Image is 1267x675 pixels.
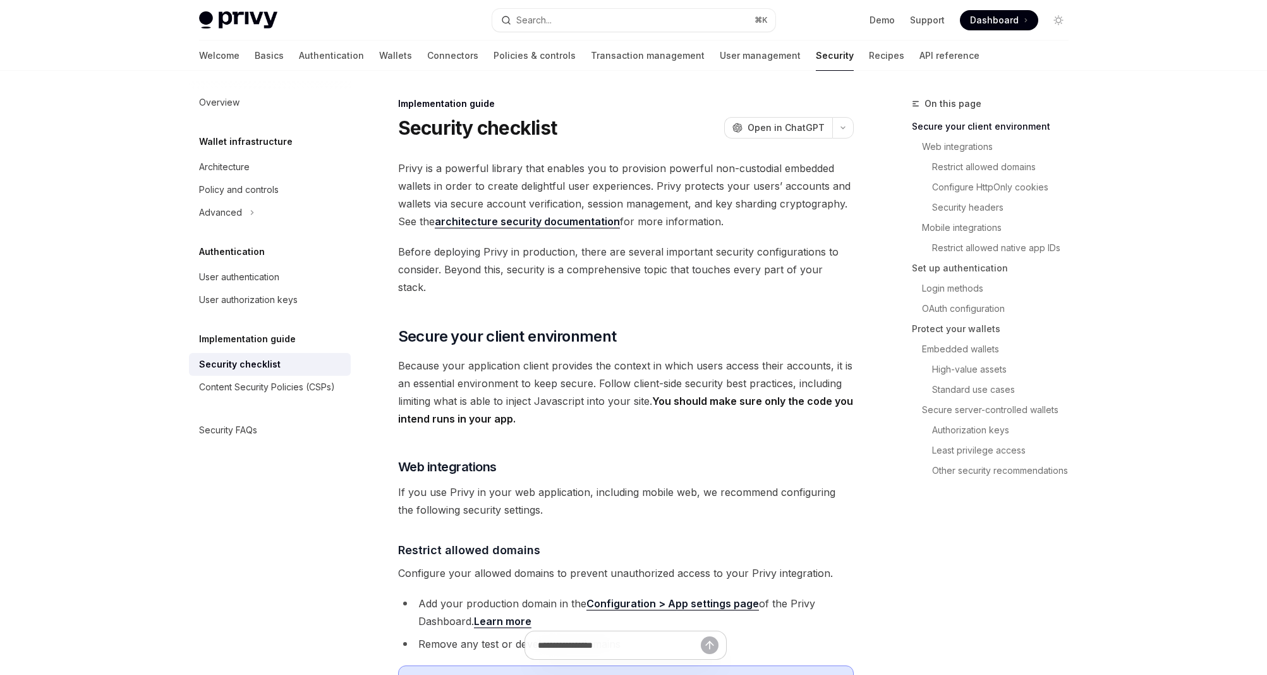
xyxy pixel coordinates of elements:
[748,121,825,134] span: Open in ChatGPT
[932,359,1079,380] a: High-value assets
[398,116,557,139] h1: Security checklist
[398,357,854,428] span: Because your application client provides the context in which users access their accounts, it is ...
[189,156,351,178] a: Architecture
[970,14,1019,27] span: Dashboard
[591,40,705,71] a: Transaction management
[910,14,945,27] a: Support
[816,40,854,71] a: Security
[199,182,279,197] div: Policy and controls
[932,177,1079,197] a: Configure HttpOnly cookies
[922,218,1079,238] a: Mobile integrations
[932,197,1079,218] a: Security headers
[199,244,265,259] h5: Authentication
[199,357,281,372] div: Security checklist
[922,400,1079,420] a: Secure server-controlled wallets
[922,299,1079,319] a: OAuth configuration
[398,542,540,559] span: Restrict allowed domains
[720,40,801,71] a: User management
[919,40,979,71] a: API reference
[189,266,351,288] a: User authentication
[755,15,768,25] span: ⌘ K
[912,258,1079,278] a: Set up authentication
[189,178,351,201] a: Policy and controls
[189,288,351,311] a: User authorization keys
[199,331,296,347] h5: Implementation guide
[398,458,497,476] span: Web integrations
[586,597,759,610] a: Configuration > App settings page
[199,380,335,395] div: Content Security Policies (CSPs)
[474,615,531,628] a: Learn more
[427,40,478,71] a: Connectors
[701,636,718,654] button: Send message
[199,95,239,110] div: Overview
[922,137,1079,157] a: Web integrations
[932,440,1079,461] a: Least privilege access
[932,420,1079,440] a: Authorization keys
[398,595,854,630] li: Add your production domain in the of the Privy Dashboard.
[912,319,1079,339] a: Protect your wallets
[494,40,576,71] a: Policies & controls
[960,10,1038,30] a: Dashboard
[932,380,1079,400] a: Standard use cases
[492,9,775,32] button: Search...⌘K
[189,419,351,442] a: Security FAQs
[516,13,552,28] div: Search...
[398,326,617,347] span: Secure your client environment
[1048,10,1069,30] button: Toggle dark mode
[199,134,293,149] h5: Wallet infrastructure
[189,91,351,114] a: Overview
[932,461,1079,481] a: Other security recommendations
[870,14,895,27] a: Demo
[199,423,257,438] div: Security FAQs
[199,159,250,175] div: Architecture
[932,157,1079,177] a: Restrict allowed domains
[299,40,364,71] a: Authentication
[199,292,298,307] div: User authorization keys
[379,40,412,71] a: Wallets
[932,238,1079,258] a: Restrict allowed native app IDs
[924,96,981,111] span: On this page
[255,40,284,71] a: Basics
[199,269,279,285] div: User authentication
[398,243,854,296] span: Before deploying Privy in production, there are several important security configurations to cons...
[869,40,904,71] a: Recipes
[912,116,1079,137] a: Secure your client environment
[199,11,277,29] img: light logo
[398,564,854,582] span: Configure your allowed domains to prevent unauthorized access to your Privy integration.
[189,376,351,399] a: Content Security Policies (CSPs)
[199,40,239,71] a: Welcome
[398,159,854,230] span: Privy is a powerful library that enables you to provision powerful non-custodial embedded wallets...
[922,339,1079,359] a: Embedded wallets
[922,278,1079,299] a: Login methods
[724,117,832,139] button: Open in ChatGPT
[435,215,620,228] a: architecture security documentation
[199,205,242,220] div: Advanced
[398,483,854,519] span: If you use Privy in your web application, including mobile web, we recommend configuring the foll...
[398,97,854,110] div: Implementation guide
[189,353,351,376] a: Security checklist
